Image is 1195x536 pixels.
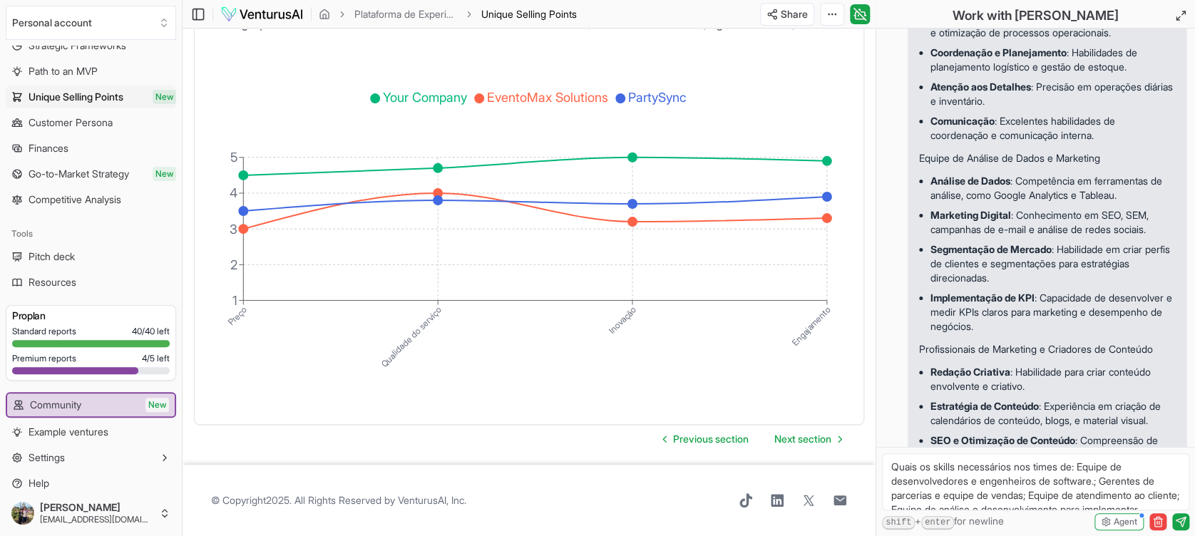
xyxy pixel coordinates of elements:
[930,175,1010,187] strong: Análise de Dados
[882,516,915,530] kbd: shift
[930,434,1075,446] strong: SEO e Otimização de Conteúdo
[481,7,577,21] span: Unique Selling Points
[29,249,75,264] span: Pitch deck
[673,432,749,446] span: Previous section
[6,188,176,211] a: Competitive Analysis
[40,514,153,525] span: [EMAIL_ADDRESS][DOMAIN_NAME]
[652,425,853,453] nav: pagination
[29,115,113,130] span: Customer Persona
[40,501,153,514] span: [PERSON_NAME]
[230,221,237,236] tspan: 3
[6,6,176,40] button: Select an organization
[226,304,250,328] tspan: Preço
[383,90,467,105] span: Your Company
[6,472,176,495] a: Help
[763,425,853,453] a: Go to next page
[29,192,121,207] span: Competitive Analysis
[230,150,237,165] tspan: 5
[145,398,169,412] span: New
[930,366,1010,378] strong: Redação Criativa
[211,493,466,507] span: © Copyright 2025 . All Rights Reserved by .
[29,450,65,465] span: Settings
[930,209,1011,221] strong: Marketing Digital
[6,245,176,268] a: Pitch deck
[230,257,237,272] tspan: 2
[7,393,175,416] a: CommunityNew
[930,362,1175,396] li: : Habilidade para criar conteúdo envolvente e criativo.
[930,288,1175,336] li: : Capacidade de desenvolver e medir KPIs claros para marketing e desempenho de negócios.
[354,7,457,21] a: Plataforma de Experiências
[790,304,834,348] tspan: Engajamento
[29,38,126,53] span: Strategic Frameworks
[12,353,76,364] span: Premium reports
[379,304,443,369] tspan: Qualidade do serviço
[29,425,108,439] span: Example ventures
[487,90,608,105] span: EventoMax Solutions
[6,421,176,443] a: Example ventures
[919,342,1175,356] h3: Profissionais de Marketing e Criadores de Conteúdo
[6,111,176,134] a: Customer Persona
[29,476,49,490] span: Help
[1114,516,1137,527] span: Agent
[930,171,1175,205] li: : Competência em ferramentas de análise, como Google Analytics e Tableau.
[6,222,176,245] div: Tools
[930,115,995,127] strong: Comunicação
[12,309,170,323] h3: Pro plan
[132,326,170,337] span: 40 / 40 left
[6,137,176,160] a: Finances
[6,446,176,469] button: Settings
[6,34,176,57] a: Strategic Frameworks
[607,304,639,336] tspan: Inovação
[398,494,464,506] a: VenturusAI, Inc
[930,243,1052,255] strong: Segmentação de Mercado
[930,77,1175,111] li: : Precisão em operações diárias e inventário.
[29,64,98,78] span: Path to an MVP
[930,431,1175,465] li: : Compreensão de práticas de SEO para melhorar a visibilidade online.
[930,292,1035,304] strong: Implementação de KPI
[760,3,814,26] button: Share
[6,86,176,108] a: Unique Selling PointsNew
[774,432,831,446] span: Next section
[921,516,954,530] kbd: enter
[652,425,760,453] a: Go to previous page
[930,111,1175,145] li: : Excelentes habilidades de coordenação e comunicação interna.
[6,60,176,83] a: Path to an MVP
[953,6,1119,26] h2: Work with [PERSON_NAME]
[11,502,34,525] img: ACg8ocK5GvR0zmbFT8nnRfSroFWB0Z_4VrJ6a2fg9iWDCNZ-z5XU4ubGsQ=s96-c
[6,271,176,294] a: Resources
[1094,513,1144,530] button: Agent
[6,163,176,185] a: Go-to-Market StrategyNew
[29,90,123,104] span: Unique Selling Points
[481,8,577,20] span: Unique Selling Points
[232,293,237,308] tspan: 1
[153,167,176,181] span: New
[29,141,68,155] span: Finances
[930,81,1031,93] strong: Atenção aos Detalhes
[142,353,170,364] span: 4 / 5 left
[30,398,81,412] span: Community
[153,90,176,104] span: New
[930,400,1039,412] strong: Estratégia de Conteúdo
[220,6,304,23] img: logo
[930,239,1175,288] li: : Habilidade em criar perfis de clientes e segmentações para estratégias direcionadas.
[930,205,1175,239] li: : Conhecimento em SEO, SEM, campanhas de e-mail e análise de redes sociais.
[6,496,176,530] button: [PERSON_NAME][EMAIL_ADDRESS][DOMAIN_NAME]
[930,396,1175,431] li: : Experiência em criação de calendários de conteúdo, blogs, e material visual.
[230,185,237,200] tspan: 4
[628,90,687,105] span: PartySync
[29,167,129,181] span: Go-to-Market Strategy
[12,326,76,337] span: Standard reports
[882,514,1004,530] span: + for newline
[930,43,1175,77] li: : Habilidades de planejamento logístico e gestão de estoque.
[930,46,1067,58] strong: Coordenação e Planejamento
[919,151,1175,165] h3: Equipe de Análise de Dados e Marketing
[29,275,76,289] span: Resources
[319,7,577,21] nav: breadcrumb
[781,7,808,21] span: Share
